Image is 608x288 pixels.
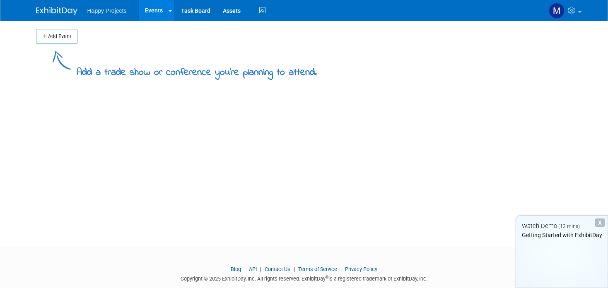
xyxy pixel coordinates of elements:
span: | [292,266,297,272]
a: Privacy Policy [345,266,377,272]
div: Watch Demo [516,222,608,230]
button: Add Event [36,29,77,44]
span: (13 mins) [558,223,580,229]
span: | [338,266,344,272]
a: Blog [231,266,241,272]
a: Contact Us [265,266,290,272]
div: Dismiss [595,218,605,227]
span: Happy Projects [87,7,127,14]
a: Terms of Service [298,266,337,272]
img: Melissa Beltran [549,3,565,19]
div: Add a trade show or conference you're planning to attend. [77,60,317,80]
span: | [242,266,248,272]
span: | [258,266,263,272]
img: ExhibitDay [36,7,77,15]
div: Getting Started with ExhibitDay [516,231,608,239]
a: API [249,266,257,272]
sup: ® [326,275,328,279]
